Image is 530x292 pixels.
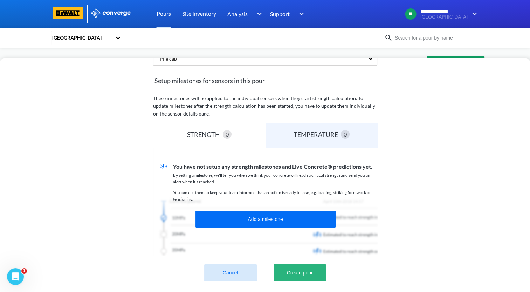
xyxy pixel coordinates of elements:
[420,14,468,20] span: [GEOGRAPHIC_DATA]
[393,34,477,42] input: Search for a pour by name
[51,34,112,42] div: [GEOGRAPHIC_DATA]
[154,55,177,63] div: Pile cap
[51,7,84,19] img: logo-dewalt.svg
[468,10,479,18] img: downArrow.svg
[153,76,377,85] span: Setup milestones for sensors in this pour
[195,211,336,228] button: Add a milestone
[204,264,257,281] button: Cancel
[344,130,347,139] span: 0
[294,130,341,139] div: TEMPERATURE
[227,9,248,18] span: Analysis
[21,268,27,274] span: 1
[187,130,223,139] div: STRENGTH
[91,8,131,18] img: logo_ewhite.svg
[252,10,263,18] img: downArrow.svg
[295,10,306,18] img: downArrow.svg
[274,264,326,281] button: Create pour
[173,163,372,170] span: You have not setup any strength milestones and Live Concrete® predictions yet.
[270,9,290,18] span: Support
[153,95,377,118] p: These milestones will be applied to the individual sensors when they start strength calculation. ...
[173,189,378,202] p: You can use them to keep your team informed that an action is ready to take, e.g. loading, striki...
[7,268,24,285] iframe: Intercom live chat
[173,172,378,185] p: By setting a milestone, we'll tell you when we think your concrete will reach a critical strength...
[384,34,393,42] img: icon-search.svg
[226,130,229,139] span: 0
